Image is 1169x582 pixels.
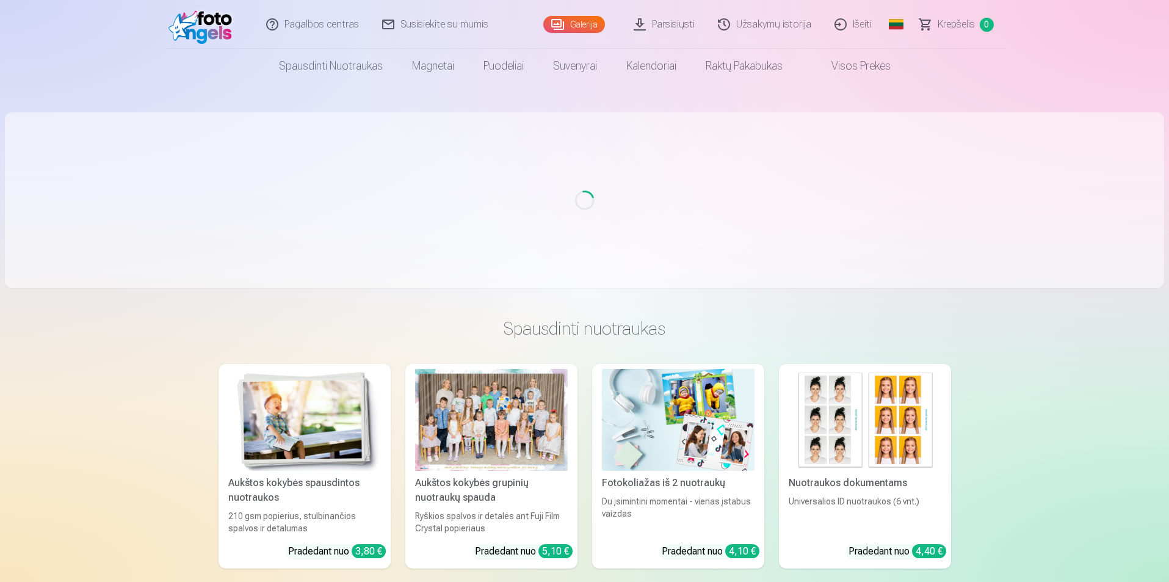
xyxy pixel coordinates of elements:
[228,369,381,471] img: Aukštos kokybės spausdintos nuotraukos
[543,16,605,33] a: Galerija
[612,49,691,83] a: Kalendoriai
[789,369,941,471] img: Nuotraukos dokumentams
[980,18,994,32] span: 0
[410,476,573,505] div: Aukštos kokybės grupinių nuotraukų spauda
[849,544,946,559] div: Pradedant nuo
[784,495,946,534] div: Universalios ID nuotraukos (6 vnt.)
[223,510,386,534] div: 210 gsm popierius, stulbinančios spalvos ir detalumas
[691,49,797,83] a: Raktų pakabukas
[784,476,946,490] div: Nuotraukos dokumentams
[410,510,573,534] div: Ryškios spalvos ir detalės ant Fuji Film Crystal popieriaus
[597,476,759,490] div: Fotokoliažas iš 2 nuotraukų
[938,17,975,32] span: Krepšelis
[405,364,577,569] a: Aukštos kokybės grupinių nuotraukų spaudaRyškios spalvos ir detalės ant Fuji Film Crystal popieri...
[264,49,397,83] a: Spausdinti nuotraukas
[779,364,951,569] a: Nuotraukos dokumentamsNuotraukos dokumentamsUniversalios ID nuotraukos (6 vnt.)Pradedant nuo 4,40 €
[352,544,386,558] div: 3,80 €
[592,364,764,569] a: Fotokoliažas iš 2 nuotraukųFotokoliažas iš 2 nuotraukųDu įsimintini momentai - vienas įstabus vai...
[602,369,755,471] img: Fotokoliažas iš 2 nuotraukų
[219,364,391,569] a: Aukštos kokybės spausdintos nuotraukos Aukštos kokybės spausdintos nuotraukos210 gsm popierius, s...
[725,544,759,558] div: 4,10 €
[475,544,573,559] div: Pradedant nuo
[228,318,941,340] h3: Spausdinti nuotraukas
[538,544,573,558] div: 5,10 €
[168,5,239,44] img: /fa2
[223,476,386,505] div: Aukštos kokybės spausdintos nuotraukos
[538,49,612,83] a: Suvenyrai
[397,49,469,83] a: Magnetai
[662,544,759,559] div: Pradedant nuo
[912,544,946,558] div: 4,40 €
[288,544,386,559] div: Pradedant nuo
[597,495,759,534] div: Du įsimintini momentai - vienas įstabus vaizdas
[797,49,905,83] a: Visos prekės
[469,49,538,83] a: Puodeliai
